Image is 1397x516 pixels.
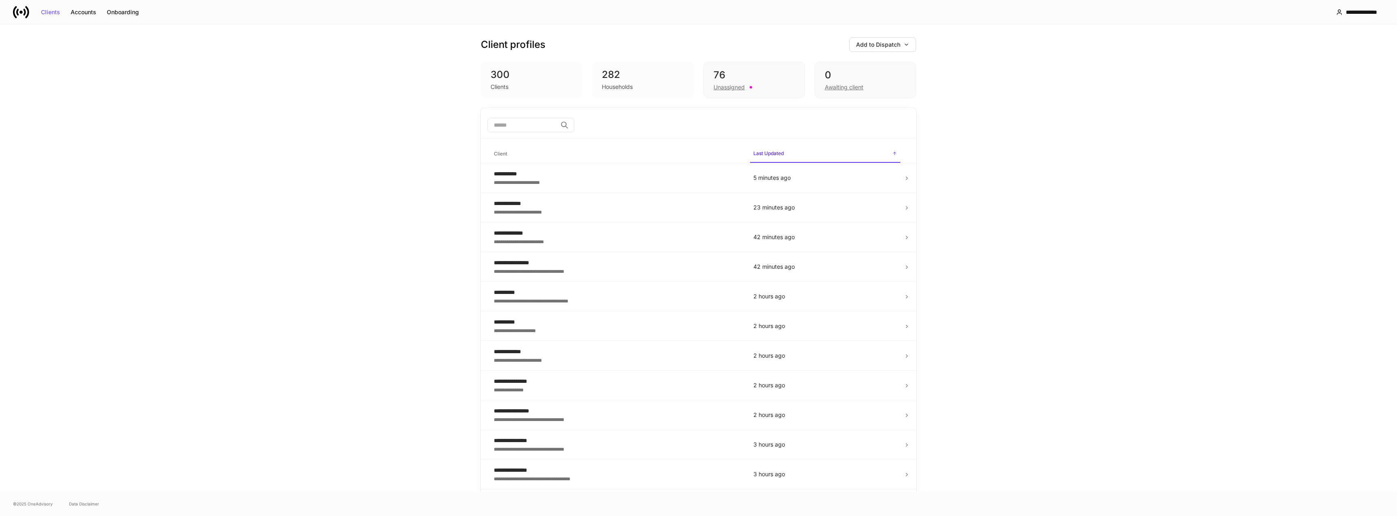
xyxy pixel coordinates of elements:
div: Onboarding [107,9,139,15]
div: Unassigned [714,83,745,91]
p: 23 minutes ago [753,203,897,212]
h6: Client [494,150,507,158]
p: 42 minutes ago [753,263,897,271]
button: Clients [36,6,65,19]
p: 2 hours ago [753,352,897,360]
p: 42 minutes ago [753,233,897,241]
button: Add to Dispatch [849,37,916,52]
div: Households [602,83,633,91]
span: Last Updated [750,145,900,163]
p: 2 hours ago [753,381,897,389]
div: Clients [41,9,60,15]
p: 2 hours ago [753,411,897,419]
span: Client [491,146,744,162]
span: © 2025 OneAdvisory [13,501,53,507]
div: 76Unassigned [703,62,805,98]
button: Onboarding [102,6,144,19]
a: Data Disclaimer [69,501,99,507]
div: 0 [825,69,906,82]
h6: Last Updated [753,149,784,157]
h3: Client profiles [481,38,545,51]
div: Accounts [71,9,96,15]
div: 300 [491,68,573,81]
p: 3 hours ago [753,470,897,478]
div: 282 [602,68,684,81]
p: 2 hours ago [753,292,897,300]
p: 2 hours ago [753,322,897,330]
div: Awaiting client [825,83,863,91]
div: 76 [714,69,795,82]
button: Accounts [65,6,102,19]
p: 5 minutes ago [753,174,897,182]
div: Clients [491,83,508,91]
div: Add to Dispatch [856,42,909,47]
div: 0Awaiting client [815,62,916,98]
p: 3 hours ago [753,440,897,449]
